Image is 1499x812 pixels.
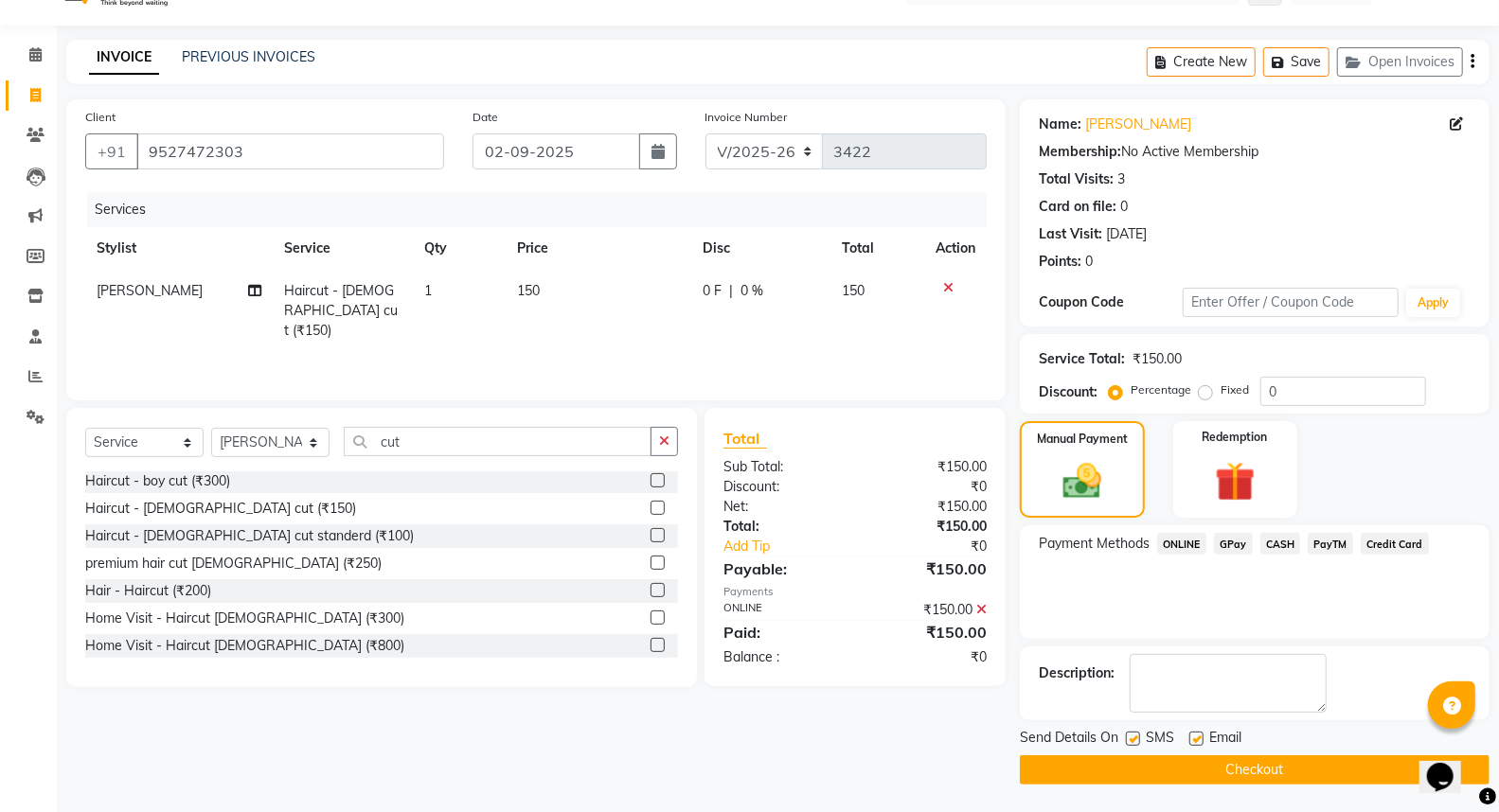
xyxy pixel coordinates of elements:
div: premium hair cut [DEMOGRAPHIC_DATA] (₹250) [85,554,382,574]
th: Action [924,227,987,270]
div: ₹0 [880,537,1001,556]
span: Haircut - [DEMOGRAPHIC_DATA] cut (₹150) [284,282,398,339]
div: Payable: [709,557,855,580]
div: Paid: [709,621,855,644]
span: Send Details On [1020,728,1118,751]
div: ₹150.00 [855,621,1001,644]
div: ₹150.00 [855,497,1001,517]
span: Total [723,429,767,449]
div: Balance : [709,647,855,667]
span: ONLINE [1157,533,1206,555]
span: Credit Card [1361,533,1429,555]
div: 0 [1085,252,1093,272]
span: SMS [1146,728,1174,751]
div: 0 [1120,197,1128,217]
th: Price [506,227,691,270]
div: Last Visit: [1039,224,1102,244]
div: ₹150.00 [1133,349,1182,369]
label: Client [85,109,116,126]
div: No Active Membership [1039,142,1471,162]
div: ₹0 [855,477,1001,497]
label: Manual Payment [1037,431,1128,448]
label: Percentage [1131,381,1191,398]
span: Payment Methods [1039,534,1150,554]
button: +91 [85,133,138,169]
th: Qty [413,227,506,270]
span: 150 [842,282,865,299]
div: Coupon Code [1039,292,1183,312]
div: Name: [1039,115,1081,134]
a: Add Tip [709,537,879,556]
span: 150 [517,282,540,299]
div: Haircut - [DEMOGRAPHIC_DATA] cut standerd (₹100) [85,526,414,546]
div: Total Visits: [1039,169,1114,189]
div: Home Visit - Haircut [DEMOGRAPHIC_DATA] (₹800) [85,636,404,656]
div: Card on file: [1039,197,1116,217]
span: [PERSON_NAME] [97,282,203,299]
div: Haircut - boy cut (₹300) [85,471,230,491]
th: Total [830,227,924,270]
span: Email [1209,728,1241,751]
a: [PERSON_NAME] [1085,115,1191,134]
div: Haircut - [DEMOGRAPHIC_DATA] cut (₹150) [85,499,356,519]
a: INVOICE [89,41,159,75]
div: Discount: [1039,382,1097,402]
span: | [729,281,733,301]
input: Search by Name/Mobile/Email/Code [136,133,444,169]
span: CASH [1260,533,1301,555]
input: Search or Scan [344,427,651,456]
div: 3 [1117,169,1125,189]
th: Service [273,227,413,270]
div: ₹150.00 [855,517,1001,537]
a: PREVIOUS INVOICES [182,48,315,65]
img: _cash.svg [1051,459,1114,503]
span: PayTM [1308,533,1353,555]
button: Create New [1147,47,1256,77]
span: 0 F [703,281,722,301]
div: ₹150.00 [855,557,1001,580]
button: Checkout [1020,755,1490,785]
div: Service Total: [1039,349,1125,369]
label: Redemption [1203,429,1268,446]
div: Net: [709,497,855,517]
div: Points: [1039,252,1081,272]
button: Apply [1406,289,1460,317]
div: Hair - Haircut (₹200) [85,581,211,601]
div: Sub Total: [709,457,855,477]
span: 0 % [741,281,763,301]
input: Enter Offer / Coupon Code [1183,288,1399,317]
div: Home Visit - Haircut [DEMOGRAPHIC_DATA] (₹300) [85,609,404,628]
div: Payments [723,584,987,600]
button: Save [1263,47,1329,77]
img: _gift.svg [1203,457,1268,506]
iframe: chat widget [1419,736,1480,793]
div: [DATE] [1106,224,1147,244]
div: Services [87,192,1001,227]
div: ₹150.00 [855,600,1001,620]
label: Date [473,109,498,126]
label: Invoice Number [705,109,788,126]
th: Stylist [85,227,273,270]
div: ₹0 [855,647,1001,667]
label: Fixed [1221,381,1249,398]
span: 1 [424,282,432,299]
div: Total: [709,517,855,537]
div: Description: [1039,663,1115,683]
div: Discount: [709,477,855,497]
button: Open Invoices [1337,47,1463,77]
div: Membership: [1039,142,1121,162]
span: GPay [1214,533,1253,555]
div: ONLINE [709,600,855,620]
th: Disc [691,227,830,270]
div: ₹150.00 [855,457,1001,477]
